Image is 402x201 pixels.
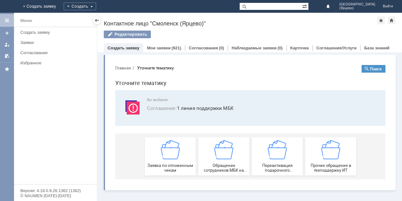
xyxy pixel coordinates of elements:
[18,27,95,37] a: Создать заявку
[20,189,90,193] div: Версия: 4.18.0.9.26.1362 (1362)
[290,46,309,50] a: Карточка
[64,3,96,10] div: Создать
[189,46,218,50] a: Согласования
[20,61,86,65] div: Избранное
[5,18,275,28] h1: Уточните тематику
[20,30,93,35] div: Создать заявку
[51,80,70,99] img: getfafe0041f1c547558d014b707d1d9f05
[302,3,308,9] span: Расширенный поиск
[195,77,246,116] a: Прочие обращение в техподдержку ИТ
[339,3,375,6] span: [GEOGRAPHIC_DATA]
[18,38,95,47] a: Заявки
[172,46,181,50] div: (921)
[278,46,283,50] div: (0)
[2,39,12,50] a: Мои заявки
[2,28,12,38] a: Создать заявку
[144,103,191,113] span: Переактивация подарочного сертификата
[211,80,230,99] img: getfafe0041f1c547558d014b707d1d9f05
[93,17,101,24] div: Скрыть меню
[88,77,139,116] button: Обращение сотрудников МБК на недоступность тех. поддержки
[35,77,86,116] button: Заявка по отложенным чекам
[20,17,32,25] div: Меню
[142,77,193,116] a: Переактивация подарочного сертификата
[104,20,377,27] div: Контактное лицо "Смоленск (Ярцево)"
[27,6,64,11] div: Уточните тематику
[197,103,244,113] span: Прочие обращение в техподдержку ИТ
[388,17,395,24] div: Сделать домашней страницей
[18,48,95,58] a: Согласования
[5,5,21,11] button: Главная
[104,80,123,99] img: getfafe0041f1c547558d014b707d1d9f05
[232,46,277,50] a: Наблюдаемые заявки
[37,45,268,52] span: 1 линия поддержки МБК
[251,5,275,13] button: Поиск
[2,51,12,61] a: Мои согласования
[108,46,139,50] a: Создать заявку
[13,38,32,57] img: svg%3E
[316,46,356,50] a: Соглашения/Услуги
[90,103,137,113] span: Обращение сотрудников МБК на недоступность тех. поддержки
[20,40,93,45] div: Заявки
[158,80,177,99] img: getfafe0041f1c547558d014b707d1d9f05
[147,46,171,50] a: Мои заявки
[219,46,224,50] div: (0)
[377,17,385,24] div: Добавить в избранное
[20,194,90,198] div: © NAUMEN [DATE]-[DATE]
[37,38,268,42] span: Вы выбрали:
[20,50,93,55] div: Согласования
[37,45,67,51] span: Соглашение :
[37,103,84,113] span: Заявка по отложенным чекам
[364,46,389,50] a: База знаний
[339,6,375,10] span: (Ярцево)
